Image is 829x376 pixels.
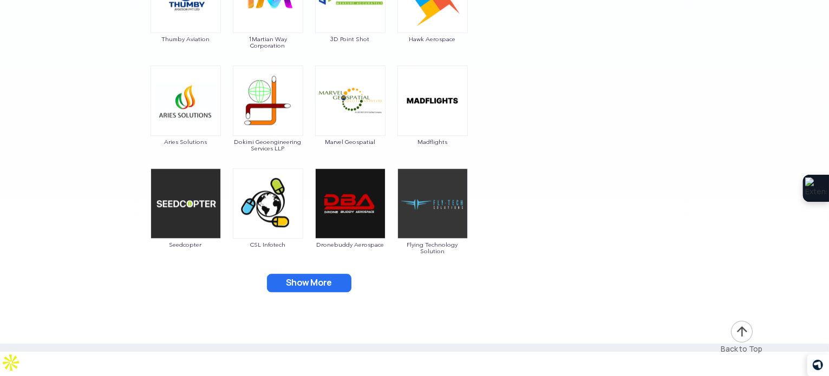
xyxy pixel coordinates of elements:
span: Dokimi Geoengineering Services LLP [232,138,304,151]
a: Dokimi Geoengineering Services LLP [232,95,304,151]
img: Extension Icon [805,177,827,199]
a: Seedcopter [150,198,221,248]
span: Marvel Geospatial [315,138,386,145]
img: ic_arrow-up.png [730,320,754,344]
button: Show More [267,274,351,292]
img: img_csl.png [233,168,303,239]
img: img_madflights.png [397,65,468,136]
span: Hawk Aerospace [397,36,468,42]
span: Thumby Aviation [150,36,221,42]
a: Aries Solutions [150,95,221,145]
a: Madflights [397,95,468,145]
a: Dronebuddy Aerospace [315,198,386,248]
div: Back to Top [721,344,763,354]
span: 3D Point Shot [315,36,386,42]
a: Flying Technology Solution [397,198,468,254]
a: Marvel Geospatial [315,95,386,145]
span: Dronebuddy Aerospace [315,241,386,248]
a: CSL Infotech [232,198,304,248]
span: CSL Infotech [232,241,304,248]
img: img_dronebuddy.png [315,168,386,239]
img: ic_dokimi.png [233,65,303,136]
span: Aries Solutions [150,138,221,145]
img: img_flytech.png [397,168,468,239]
img: ic_aries.png [151,65,221,136]
span: Madflights [397,138,468,145]
span: 1Martian Way Corporation [232,36,304,49]
span: Flying Technology Solution [397,241,468,254]
img: img_seedcopter.png [151,168,221,239]
span: Seedcopter [150,241,221,248]
img: ic_marvelgeo.png [315,65,386,136]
